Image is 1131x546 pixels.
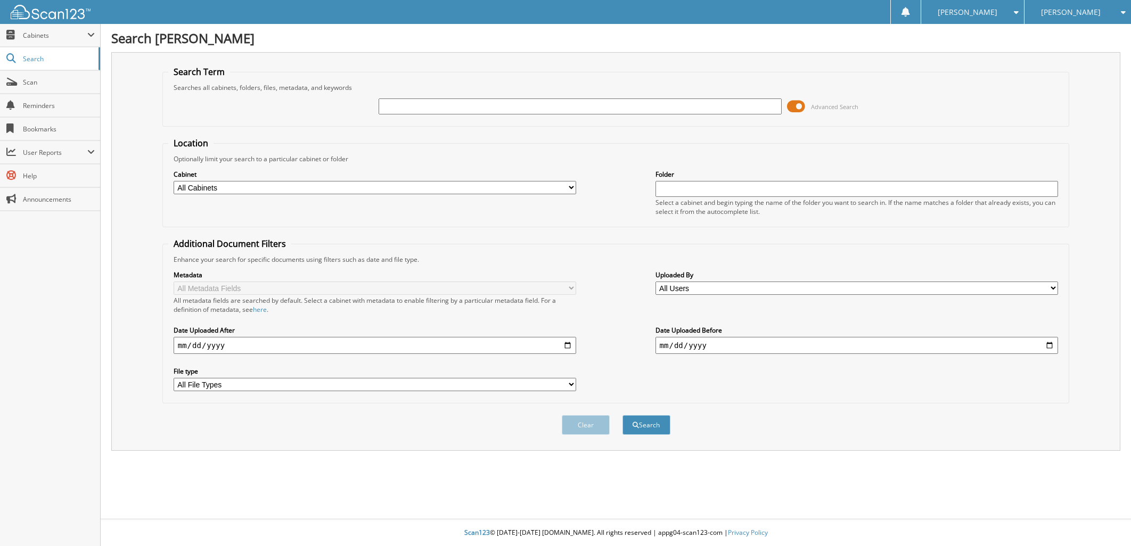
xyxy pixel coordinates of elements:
[253,305,267,314] a: here
[23,78,95,87] span: Scan
[174,367,577,376] label: File type
[464,528,490,537] span: Scan123
[168,154,1064,163] div: Optionally limit your search to a particular cabinet or folder
[101,520,1131,546] div: © [DATE]-[DATE] [DOMAIN_NAME]. All rights reserved | appg04-scan123-com |
[655,270,1059,279] label: Uploaded By
[168,83,1064,92] div: Searches all cabinets, folders, files, metadata, and keywords
[174,326,577,335] label: Date Uploaded After
[168,255,1064,264] div: Enhance your search for specific documents using filters such as date and file type.
[174,337,577,354] input: start
[174,270,577,279] label: Metadata
[174,170,577,179] label: Cabinet
[811,103,858,111] span: Advanced Search
[11,5,91,19] img: scan123-logo-white.svg
[655,337,1059,354] input: end
[655,326,1059,335] label: Date Uploaded Before
[562,415,610,435] button: Clear
[23,54,93,63] span: Search
[168,66,230,78] legend: Search Term
[23,171,95,180] span: Help
[174,296,577,314] div: All metadata fields are searched by default. Select a cabinet with metadata to enable filtering b...
[23,148,87,157] span: User Reports
[168,238,291,250] legend: Additional Document Filters
[1041,9,1101,15] span: [PERSON_NAME]
[23,125,95,134] span: Bookmarks
[655,198,1059,216] div: Select a cabinet and begin typing the name of the folder you want to search in. If the name match...
[728,528,768,537] a: Privacy Policy
[23,31,87,40] span: Cabinets
[938,9,997,15] span: [PERSON_NAME]
[111,29,1120,47] h1: Search [PERSON_NAME]
[23,195,95,204] span: Announcements
[655,170,1059,179] label: Folder
[622,415,670,435] button: Search
[23,101,95,110] span: Reminders
[168,137,214,149] legend: Location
